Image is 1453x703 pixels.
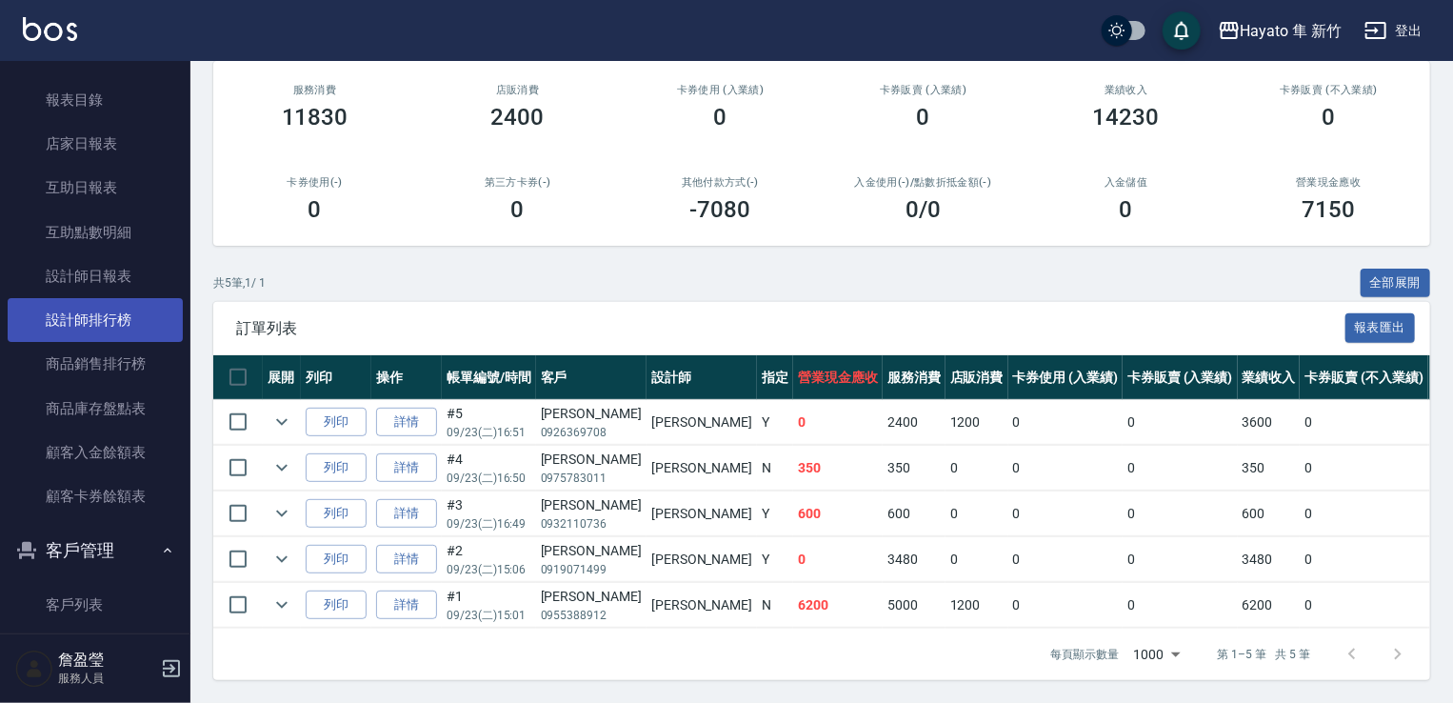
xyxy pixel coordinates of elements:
div: [PERSON_NAME] [541,587,642,607]
td: 350 [793,446,883,491]
div: Hayato 隼 新竹 [1241,19,1342,43]
button: expand row [268,591,296,619]
th: 設計師 [647,355,757,400]
h2: 其他付款方式(-) [642,176,799,189]
h3: 0 [1120,196,1133,223]
td: 350 [1238,446,1301,491]
th: 店販消費 [945,355,1008,400]
th: 業績收入 [1238,355,1301,400]
img: Logo [23,17,77,41]
td: 0 [1123,400,1238,445]
h2: 店販消費 [439,84,596,96]
td: 0 [1300,583,1427,628]
button: expand row [268,408,296,436]
p: 09/23 (二) 15:01 [447,607,531,624]
p: 0926369708 [541,424,642,441]
button: 列印 [306,545,367,574]
a: 設計師排行榜 [8,298,183,342]
td: 0 [1300,537,1427,582]
th: 卡券使用 (入業績) [1008,355,1124,400]
th: 操作 [371,355,442,400]
button: save [1163,11,1201,50]
a: 顧客入金餘額表 [8,431,183,474]
td: 6200 [1238,583,1301,628]
div: 1000 [1126,629,1187,680]
a: 報表匯出 [1345,318,1416,336]
td: 6200 [793,583,883,628]
td: 600 [793,492,883,536]
button: 報表匯出 [1345,313,1416,343]
a: 商品庫存盤點表 [8,387,183,431]
h3: 0 [1323,104,1336,131]
th: 卡券販賣 (不入業績) [1300,355,1427,400]
a: 報表目錄 [8,78,183,122]
h3: 2400 [491,104,545,131]
a: 互助點數明細 [8,211,183,254]
th: 營業現金應收 [793,355,883,400]
h3: 服務消費 [236,84,393,96]
h3: 0 /0 [906,196,941,223]
td: 0 [1008,446,1124,491]
h3: 7150 [1303,196,1356,223]
h2: 卡券販賣 (入業績) [845,84,1002,96]
p: 0919071499 [541,561,642,578]
div: [PERSON_NAME] [541,450,642,470]
button: 列印 [306,499,367,529]
h3: 0 [511,196,525,223]
td: 3480 [1238,537,1301,582]
p: 0955388912 [541,607,642,624]
h2: 卡券使用 (入業績) [642,84,799,96]
td: Y [757,492,793,536]
td: 0 [1300,400,1427,445]
td: 1200 [945,583,1008,628]
td: 0 [945,492,1008,536]
p: 09/23 (二) 15:06 [447,561,531,578]
a: 互助日報表 [8,166,183,210]
button: 列印 [306,453,367,483]
p: 共 5 筆, 1 / 1 [213,274,266,291]
a: 詳情 [376,453,437,483]
p: 每頁顯示數量 [1050,646,1119,663]
h3: 0 [714,104,727,131]
td: 600 [1238,492,1301,536]
a: 詳情 [376,408,437,437]
button: expand row [268,453,296,482]
th: 指定 [757,355,793,400]
a: 商品銷售排行榜 [8,342,183,386]
td: 0 [1008,583,1124,628]
h3: -7080 [690,196,751,223]
button: 列印 [306,408,367,437]
td: 0 [1008,400,1124,445]
td: #3 [442,492,536,536]
h2: 入金儲值 [1047,176,1204,189]
p: 09/23 (二) 16:51 [447,424,531,441]
td: #5 [442,400,536,445]
td: 0 [1300,492,1427,536]
a: 詳情 [376,499,437,529]
p: 09/23 (二) 16:49 [447,515,531,532]
td: 0 [945,446,1008,491]
th: 服務消費 [883,355,945,400]
td: 0 [793,537,883,582]
p: 09/23 (二) 16:50 [447,470,531,487]
td: 2400 [883,400,945,445]
h2: 營業現金應收 [1250,176,1407,189]
p: 第 1–5 筆 共 5 筆 [1218,646,1310,663]
td: [PERSON_NAME] [647,492,757,536]
td: N [757,583,793,628]
td: 0 [1300,446,1427,491]
td: 0 [1123,492,1238,536]
p: 服務人員 [58,670,155,687]
td: 0 [1123,446,1238,491]
h2: 卡券使用(-) [236,176,393,189]
h2: 業績收入 [1047,84,1204,96]
td: 0 [1123,583,1238,628]
td: [PERSON_NAME] [647,446,757,491]
td: Y [757,400,793,445]
td: #2 [442,537,536,582]
button: 全部展開 [1361,269,1431,298]
h5: 詹盈瑩 [58,651,155,670]
a: 設計師日報表 [8,254,183,298]
h3: 11830 [282,104,348,131]
td: 0 [1008,492,1124,536]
